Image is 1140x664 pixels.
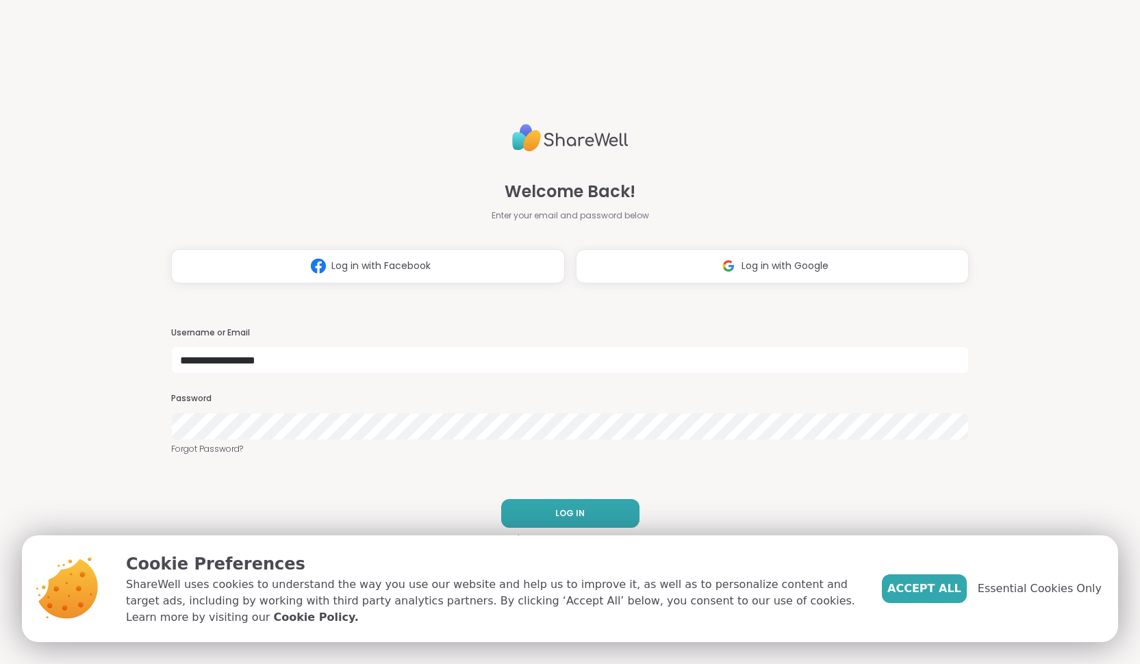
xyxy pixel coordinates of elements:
[171,249,565,283] button: Log in with Facebook
[978,580,1102,597] span: Essential Cookies Only
[492,209,649,222] span: Enter your email and password below
[171,393,970,405] h3: Password
[305,253,331,279] img: ShareWell Logomark
[882,574,967,603] button: Accept All
[605,533,639,546] a: Sign up
[171,443,970,455] a: Forgot Password?
[505,179,635,204] span: Welcome Back!
[512,118,629,157] img: ShareWell Logo
[715,253,742,279] img: ShareWell Logomark
[501,533,602,546] span: Don't have an account?
[126,552,860,576] p: Cookie Preferences
[501,499,639,528] button: LOG IN
[576,249,970,283] button: Log in with Google
[555,507,585,520] span: LOG IN
[742,259,828,273] span: Log in with Google
[171,327,970,339] h3: Username or Email
[331,259,431,273] span: Log in with Facebook
[273,609,358,626] a: Cookie Policy.
[126,576,860,626] p: ShareWell uses cookies to understand the way you use our website and help us to improve it, as we...
[887,580,961,597] span: Accept All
